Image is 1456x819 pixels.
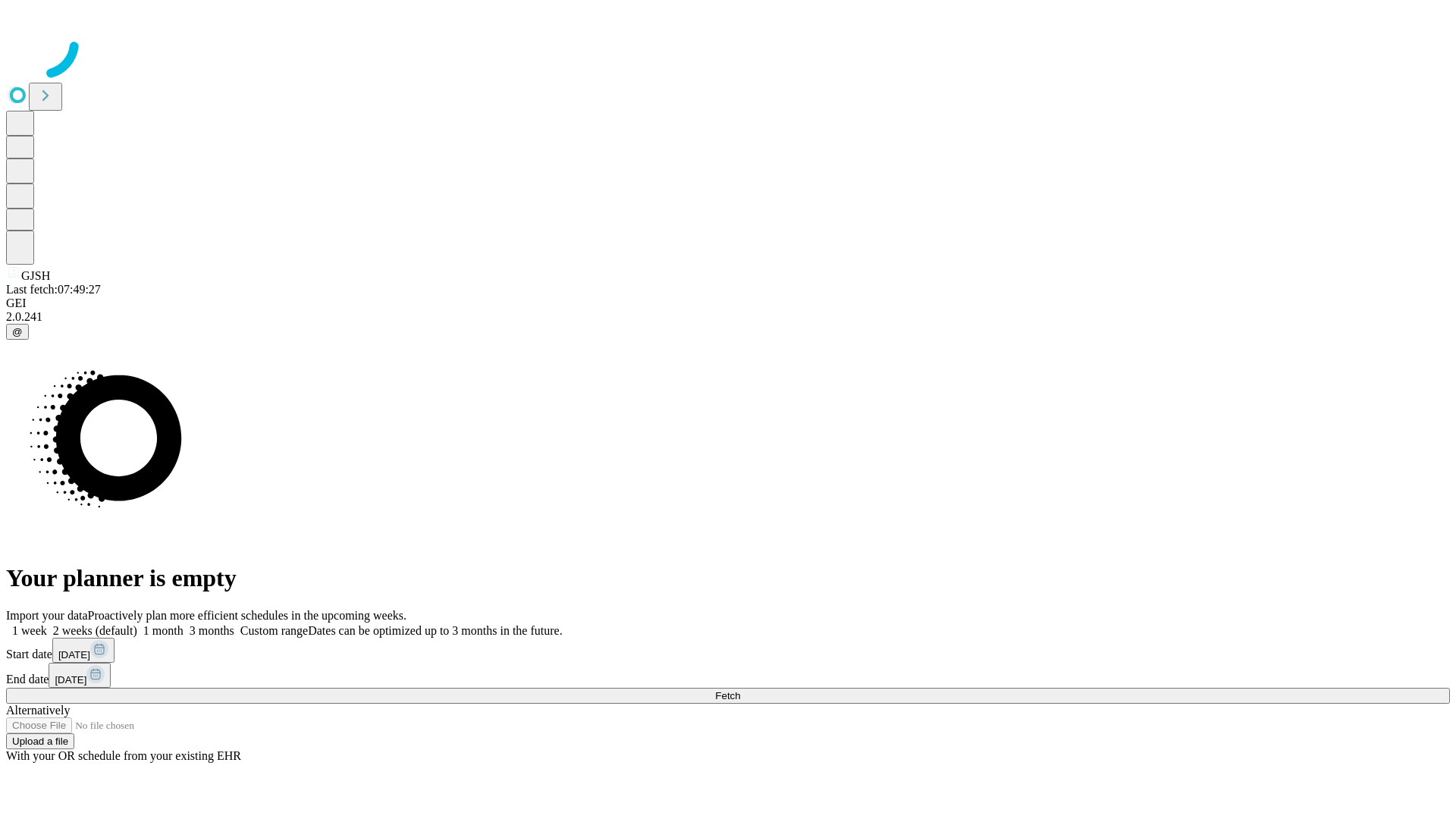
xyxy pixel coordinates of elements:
[6,564,1450,592] h1: Your planner is empty
[6,704,70,717] span: Alternatively
[6,688,1450,704] button: Fetch
[6,324,29,340] button: @
[190,624,234,637] span: 3 months
[12,624,47,637] span: 1 week
[6,297,1450,310] div: GEI
[308,624,562,637] span: Dates can be optimized up to 3 months in the future.
[52,638,115,663] button: [DATE]
[715,690,740,701] span: Fetch
[6,283,101,296] span: Last fetch: 07:49:27
[58,649,90,661] span: [DATE]
[143,624,184,637] span: 1 month
[240,624,308,637] span: Custom range
[6,733,74,749] button: Upload a file
[6,663,1450,688] div: End date
[88,609,406,622] span: Proactively plan more efficient schedules in the upcoming weeks.
[6,609,88,622] span: Import your data
[6,310,1450,324] div: 2.0.241
[6,638,1450,663] div: Start date
[53,624,137,637] span: 2 weeks (default)
[55,674,86,686] span: [DATE]
[21,269,50,282] span: GJSH
[12,326,23,337] span: @
[6,749,241,762] span: With your OR schedule from your existing EHR
[49,663,111,688] button: [DATE]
